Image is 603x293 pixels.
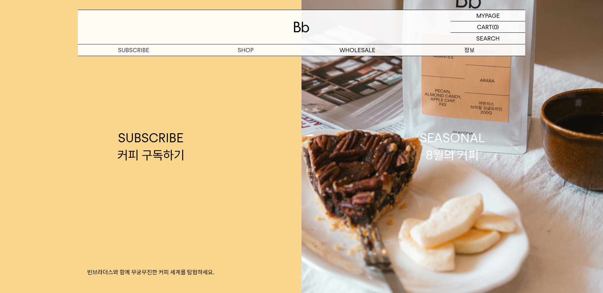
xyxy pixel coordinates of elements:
[117,129,184,164] div: SUBSCRIBE 커피 구독하기
[301,44,413,56] p: WHOLESALE
[190,44,301,56] a: SHOP
[294,22,309,32] img: 로고
[451,21,525,33] a: CART (0)
[78,44,190,56] a: SUBSCRIBE
[413,44,525,56] p: 정보
[477,21,492,32] p: CART
[451,10,525,21] a: MYPAGE
[476,10,500,21] p: MYPAGE
[492,21,499,32] p: (0)
[476,33,500,44] p: SEARCH
[420,129,485,164] div: SEASONAL 8월의 커피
